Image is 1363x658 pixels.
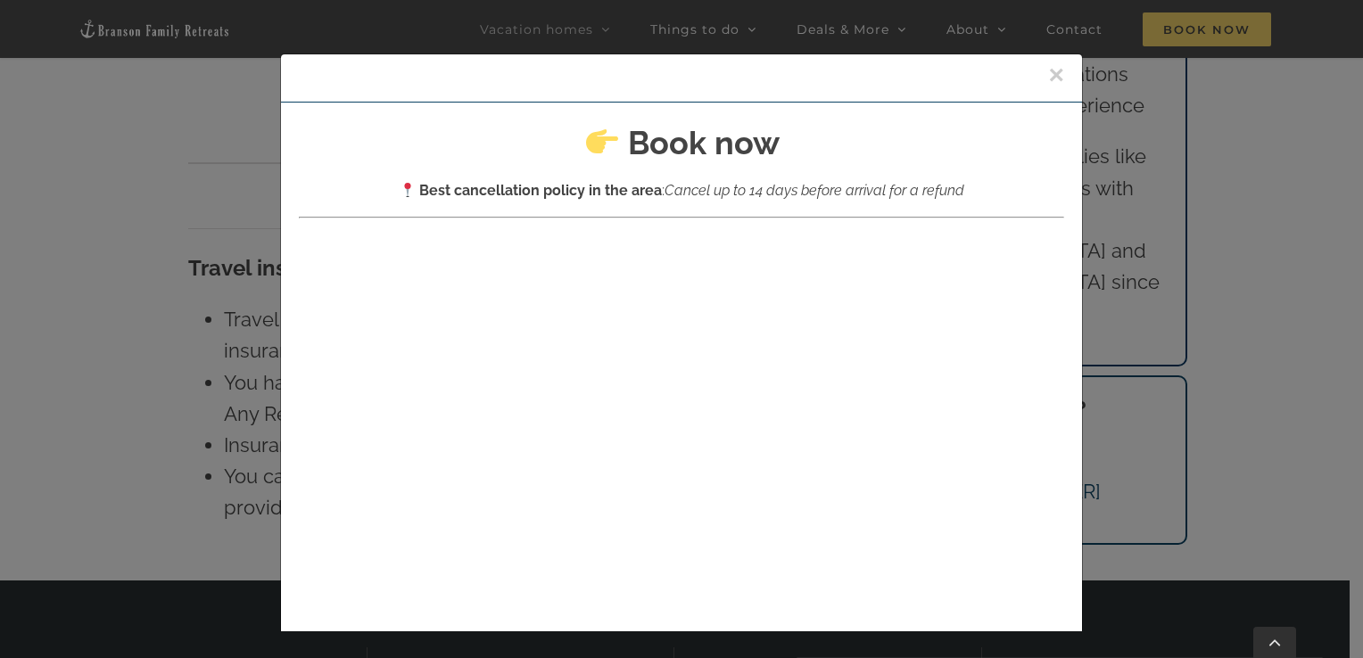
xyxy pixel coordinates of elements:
img: 📍 [401,183,415,197]
img: 👉 [586,126,618,158]
em: Cancel up to 14 days before arrival for a refund [665,182,964,199]
strong: Best cancellation policy in the area [419,182,662,199]
button: Close [1048,62,1064,88]
p: : [299,179,1064,202]
strong: Book now [628,124,780,161]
